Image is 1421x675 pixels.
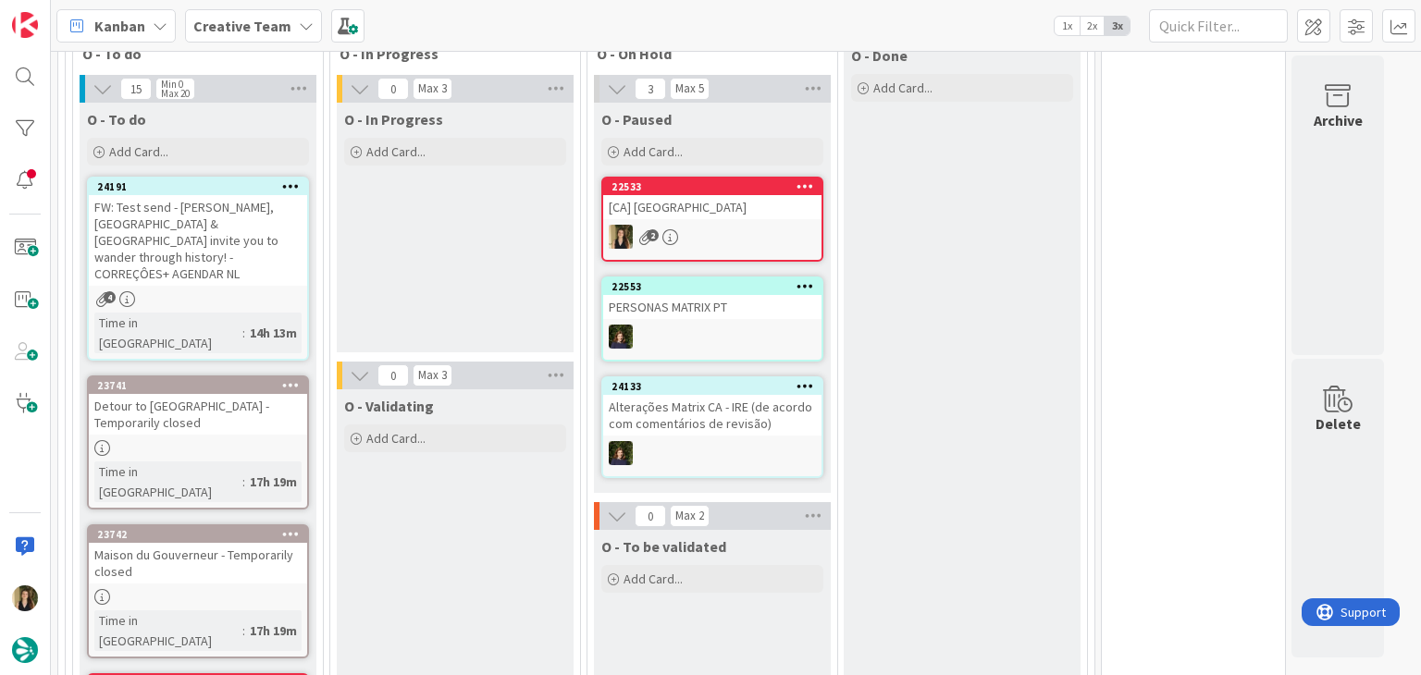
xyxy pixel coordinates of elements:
[94,461,242,502] div: Time in [GEOGRAPHIC_DATA]
[603,178,822,219] div: 22533[CA] [GEOGRAPHIC_DATA]
[97,180,307,193] div: 24191
[377,364,409,387] span: 0
[366,143,426,160] span: Add Card...
[603,325,822,349] div: MC
[601,537,726,556] span: O - To be validated
[603,278,822,319] div: 22553PERSONAS MATRIX PT
[82,44,300,63] span: O - To do
[1105,17,1130,35] span: 3x
[612,380,822,393] div: 24133
[609,225,633,249] img: SP
[89,178,307,195] div: 24191
[418,84,447,93] div: Max 3
[89,377,307,394] div: 23741
[647,229,659,241] span: 2
[89,394,307,435] div: Detour to [GEOGRAPHIC_DATA] - Temporarily closed
[104,291,116,303] span: 4
[624,143,683,160] span: Add Card...
[1080,17,1105,35] span: 2x
[120,78,152,100] span: 15
[418,371,447,380] div: Max 3
[603,195,822,219] div: [CA] [GEOGRAPHIC_DATA]
[609,441,633,465] img: MC
[87,110,146,129] span: O - To do
[851,46,908,65] span: O - Done
[12,12,38,38] img: Visit kanbanzone.com
[161,89,190,98] div: Max 20
[1055,17,1080,35] span: 1x
[12,585,38,611] img: SP
[89,377,307,435] div: 23741Detour to [GEOGRAPHIC_DATA] - Temporarily closed
[193,17,291,35] b: Creative Team
[603,378,822,395] div: 24133
[603,295,822,319] div: PERSONAS MATRIX PT
[603,225,822,249] div: SP
[612,180,822,193] div: 22533
[675,84,704,93] div: Max 5
[377,78,409,100] span: 0
[97,528,307,541] div: 23742
[624,571,683,587] span: Add Card...
[12,637,38,663] img: avatar
[1316,412,1361,435] div: Delete
[97,379,307,392] div: 23741
[675,511,704,521] div: Max 2
[161,80,183,89] div: Min 0
[89,178,307,286] div: 24191FW: Test send - [PERSON_NAME], [GEOGRAPHIC_DATA] & [GEOGRAPHIC_DATA] invite you to wander th...
[89,195,307,286] div: FW: Test send - [PERSON_NAME], [GEOGRAPHIC_DATA] & [GEOGRAPHIC_DATA] invite you to wander through...
[242,472,245,492] span: :
[340,44,557,63] span: O - In Progress
[603,395,822,436] div: Alterações Matrix CA - IRE (de acordo com comentários de revisão)
[366,430,426,447] span: Add Card...
[597,44,814,63] span: O - On Hold
[635,78,666,100] span: 3
[603,278,822,295] div: 22553
[94,610,242,651] div: Time in [GEOGRAPHIC_DATA]
[635,505,666,527] span: 0
[603,178,822,195] div: 22533
[109,143,168,160] span: Add Card...
[94,15,145,37] span: Kanban
[601,110,672,129] span: O - Paused
[603,378,822,436] div: 24133Alterações Matrix CA - IRE (de acordo com comentários de revisão)
[94,313,242,353] div: Time in [GEOGRAPHIC_DATA]
[242,323,245,343] span: :
[344,110,443,129] span: O - In Progress
[39,3,84,25] span: Support
[245,323,302,343] div: 14h 13m
[89,526,307,583] div: 23742Maison du Gouverneur - Temporarily closed
[242,620,245,641] span: :
[344,397,434,415] span: O - Validating
[603,441,822,465] div: MC
[245,472,302,492] div: 17h 19m
[89,526,307,543] div: 23742
[873,80,933,96] span: Add Card...
[245,620,302,641] div: 17h 19m
[89,543,307,583] div: Maison du Gouverneur - Temporarily closed
[1314,109,1363,131] div: Archive
[609,325,633,349] img: MC
[612,280,822,293] div: 22553
[1149,9,1288,43] input: Quick Filter...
